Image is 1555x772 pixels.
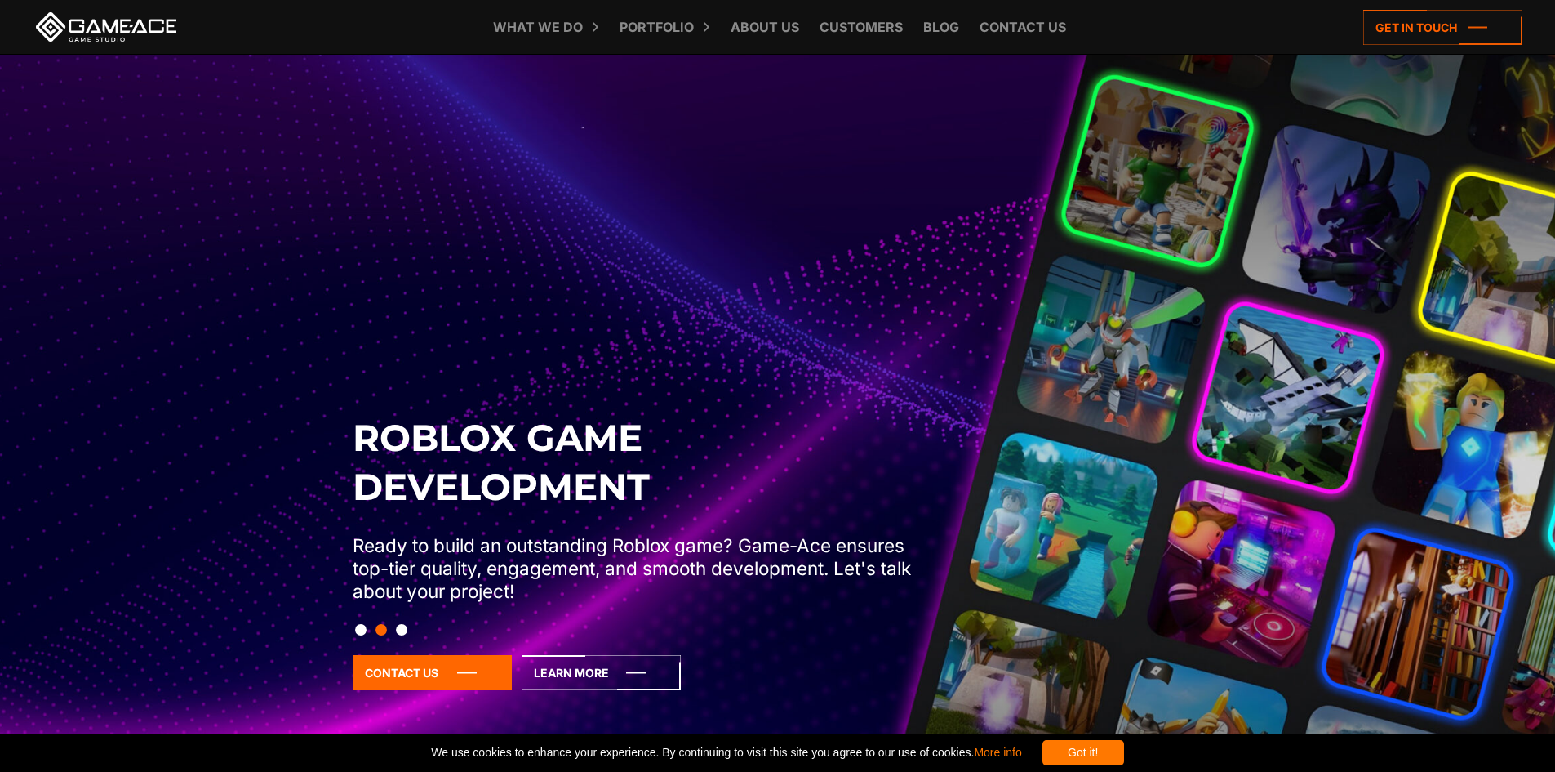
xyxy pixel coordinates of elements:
a: More info [974,746,1021,759]
a: Learn More [522,655,681,690]
button: Slide 3 [396,616,407,644]
p: Ready to build an outstanding Roblox game? Game-Ace ensures top-tier quality, engagement, and smo... [353,534,922,603]
button: Slide 2 [375,616,387,644]
button: Slide 1 [355,616,367,644]
a: Get in touch [1363,10,1522,45]
a: Contact Us [353,655,512,690]
h2: Roblox Game Development [353,413,922,511]
div: Got it! [1042,740,1124,765]
span: We use cookies to enhance your experience. By continuing to visit this site you agree to our use ... [431,740,1021,765]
